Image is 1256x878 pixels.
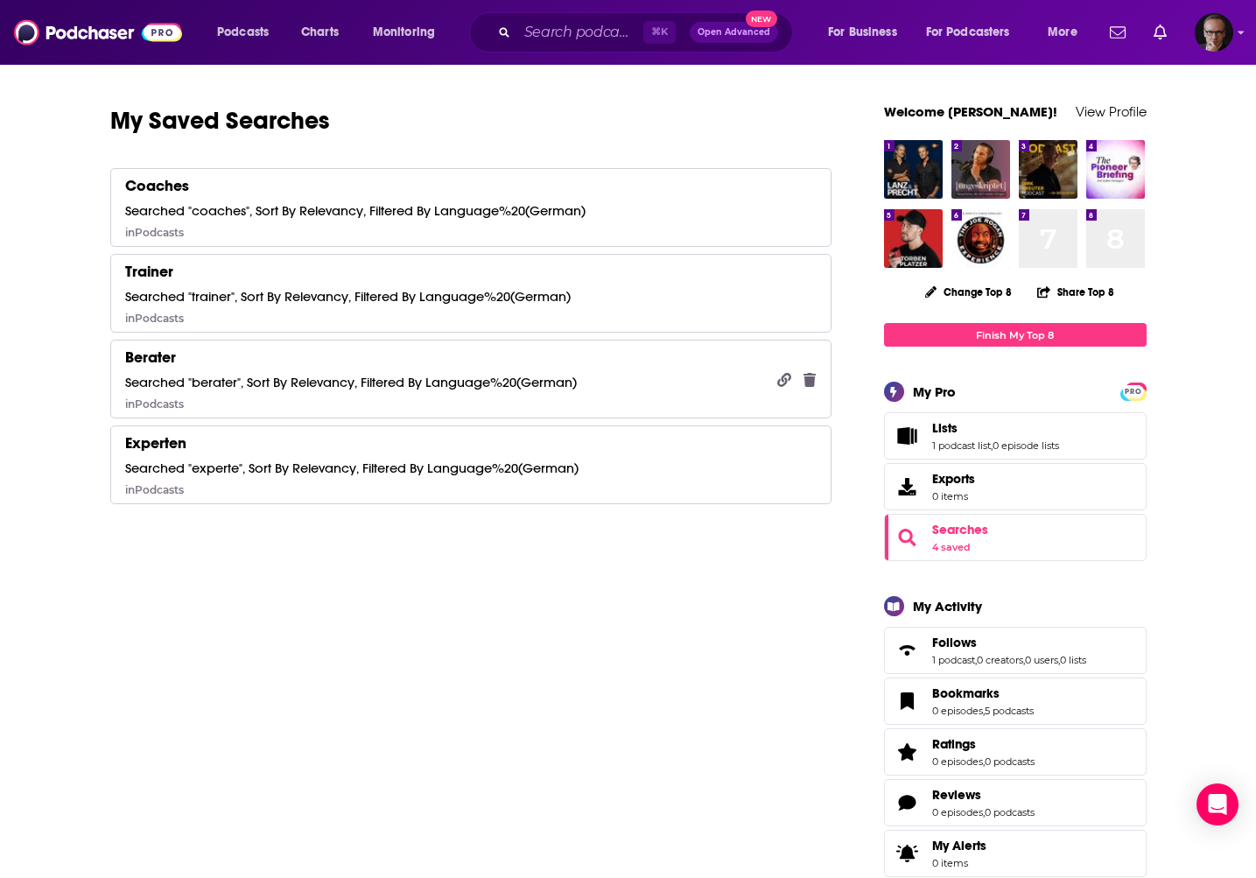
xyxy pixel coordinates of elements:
a: Lists [932,420,1059,436]
span: , [1058,654,1060,666]
span: Monitoring [373,20,435,45]
a: 0 episodes [932,705,983,717]
a: Bookmarks [890,689,925,713]
span: , [983,705,985,717]
a: Lists [890,424,925,448]
span: 0 items [932,857,986,869]
span: Ratings [884,728,1147,776]
button: Change Top 8 [915,281,1023,303]
a: 0 lists [1060,654,1086,666]
span: Lists [932,420,958,436]
a: 0 podcasts [985,806,1035,818]
span: Exports [932,471,975,487]
div: Berater [125,348,176,367]
span: Bookmarks [884,678,1147,725]
a: Show notifications dropdown [1103,18,1133,47]
a: Ratings [890,740,925,764]
button: open menu [915,18,1035,46]
a: 0 creators [977,654,1023,666]
a: CoachesSearched "coaches", Sort By Relevancy, Filtered By Language%20(German)inPodcasts [110,168,832,247]
a: Follows [932,635,1086,650]
div: Searched "trainer", Sort By Relevancy, Filtered By Language%20(German) [125,288,571,305]
span: , [983,755,985,768]
div: Search podcasts, credits, & more... [486,12,810,53]
img: The Pioneer Briefing - Nachrichten aus Politik und Wirtschaft [1086,140,1145,199]
a: Exports [884,463,1147,510]
img: The Joe Rogan Experience [951,209,1010,268]
a: PRO [1123,384,1144,397]
img: User Profile [1195,13,1233,52]
button: Copy [776,362,792,397]
a: Ratings [932,736,1035,752]
button: open menu [361,18,458,46]
span: My Alerts [932,838,986,853]
a: 0 episodes [932,806,983,818]
button: Share Top 8 [1036,275,1115,309]
span: My Alerts [890,841,925,866]
a: 1 podcast [932,654,975,666]
a: Reviews [890,790,925,815]
span: PRO [1123,385,1144,398]
a: Der Dirk Kreuter Podcast [1019,140,1077,199]
a: Welcome [PERSON_NAME]! [884,103,1057,120]
span: Charts [301,20,339,45]
a: Charts [290,18,349,46]
span: More [1048,20,1077,45]
span: For Business [828,20,897,45]
span: Ratings [932,736,976,752]
img: {ungeskriptet} - Gespräche, die dich weiter bringen [951,140,1010,199]
span: Open Advanced [698,28,770,37]
span: 0 items [932,490,975,502]
div: My Pro [913,383,956,400]
div: Open Intercom Messenger [1196,783,1238,825]
div: in Podcasts [125,397,184,411]
a: Reviews [932,787,1035,803]
span: New [746,11,777,27]
a: View Profile [1076,103,1147,120]
span: Searches [884,514,1147,561]
a: Searches [932,522,988,537]
span: Reviews [884,779,1147,826]
a: ExpertenSearched "experte", Sort By Relevancy, Filtered By Language%20(German)inPodcasts [110,425,832,504]
button: Show profile menu [1195,13,1233,52]
span: Bookmarks [932,685,1000,701]
a: 0 podcasts [985,755,1035,768]
a: Finish My Top 8 [884,323,1147,347]
span: , [975,654,977,666]
a: Show notifications dropdown [1147,18,1174,47]
span: , [983,806,985,818]
img: Doppelter Espresso [884,209,943,268]
span: Follows [932,635,977,650]
span: Reviews [932,787,981,803]
span: , [991,439,993,452]
button: open menu [1035,18,1099,46]
a: TrainerSearched "trainer", Sort By Relevancy, Filtered By Language%20(German)inPodcasts [110,254,832,333]
input: Search podcasts, credits, & more... [517,18,643,46]
button: open menu [205,18,291,46]
span: Lists [884,412,1147,460]
div: Copy [766,348,817,411]
a: Searches [890,525,925,550]
div: Coaches [125,176,189,195]
span: Podcasts [217,20,269,45]
a: 4 saved [932,541,971,553]
img: LANZ & PRECHT [884,140,943,199]
a: 0 episode lists [993,439,1059,452]
span: Logged in as experts2podcasts [1195,13,1233,52]
div: in Podcasts [125,226,184,239]
span: , [1023,654,1025,666]
div: Searched "berater", Sort By Relevancy, Filtered By Language%20(German) [125,374,577,390]
img: Podchaser - Follow, Share and Rate Podcasts [14,16,182,49]
button: Open AdvancedNew [690,22,778,43]
h1: My Saved Searches [110,105,832,137]
a: 5 podcasts [985,705,1034,717]
a: 0 episodes [932,755,983,768]
span: ⌘ K [643,21,676,44]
